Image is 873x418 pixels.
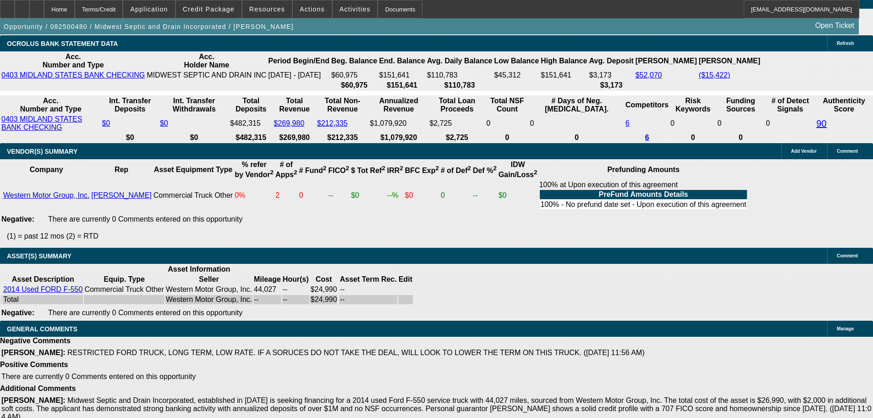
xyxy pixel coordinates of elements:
[7,40,118,47] span: OCROLUS BANK STATEMENT DATA
[328,180,350,211] td: --
[91,191,152,199] a: [PERSON_NAME]
[153,180,233,211] td: Commercial Truck Other
[379,81,425,90] th: $151,641
[254,275,281,283] b: Mileage
[498,180,538,211] td: $0
[540,71,587,80] td: $151,641
[165,285,253,294] td: Western Motor Group, Inc.
[493,165,496,172] sup: 2
[275,180,297,211] td: 2
[249,6,285,13] span: Resources
[101,96,159,114] th: Int. Transfer Deposits
[486,96,528,114] th: Sum of the Total NSF Count and Total Overdraft Fee Count from Ocrolus
[837,41,854,46] span: Refresh
[339,275,397,284] th: Asset Term Recommendation
[427,52,493,70] th: Avg. Daily Balance
[540,52,587,70] th: High Balance
[1,115,82,131] a: 0403 MIDLAND STATES BANK CHECKING
[473,167,497,174] b: Def %
[765,115,815,132] td: 0
[183,6,235,13] span: Credit Package
[435,165,439,172] sup: 2
[717,133,764,142] th: 0
[1,96,100,114] th: Acc. Number and Type
[316,275,332,283] b: Cost
[427,71,493,80] td: $110,783
[146,71,267,80] td: MIDWEST SEPTIC AND DRAIN INC
[7,148,77,155] span: VENDOR(S) SUMMARY
[298,180,327,211] td: 0
[494,71,539,80] td: $45,312
[405,167,439,174] b: BFC Exp
[812,18,858,33] a: Open Ticket
[176,0,242,18] button: Credit Package
[282,285,309,294] td: --
[199,275,219,283] b: Seller
[84,285,164,294] td: Commercial Truck Other
[837,149,858,154] span: Comment
[400,165,403,172] sup: 2
[331,71,378,80] td: $60,975
[837,253,858,258] span: Comment
[791,149,817,154] span: Add Vendor
[529,115,624,132] td: 0
[4,23,294,30] span: Opportunity / 082500480 / Midwest Septic and Drain Incorporated / [PERSON_NAME]
[765,96,815,114] th: # of Detect Signals
[294,169,297,176] sup: 2
[816,118,826,128] a: 90
[101,133,159,142] th: $0
[115,166,128,173] b: Rep
[427,81,493,90] th: $110,783
[1,52,145,70] th: Acc. Number and Type
[270,169,274,176] sup: 2
[268,71,329,80] td: [DATE] - [DATE]
[699,71,730,79] a: ($15,422)
[317,119,348,127] a: $212,335
[429,133,485,142] th: $2,725
[102,119,110,127] a: $0
[467,165,471,172] sup: 2
[486,133,528,142] th: 0
[234,180,274,211] td: 0%
[670,133,716,142] th: 0
[235,161,274,178] b: % refer by Vendor
[165,295,253,304] td: Western Motor Group, Inc.
[534,169,537,176] sup: 2
[328,167,349,174] b: FICO
[1,349,66,357] b: [PERSON_NAME]:
[3,295,82,304] div: Total
[540,200,747,209] td: 100% - No prefund date set - Upon execution of this agreement
[626,119,630,127] a: 6
[293,0,332,18] button: Actions
[440,180,472,211] td: 0
[253,295,281,304] td: --
[230,133,272,142] th: $482,315
[598,190,688,198] b: PreFund Amounts Details
[635,52,697,70] th: [PERSON_NAME]
[379,52,425,70] th: End. Balance
[387,167,403,174] b: IRR
[123,0,175,18] button: Application
[7,252,71,260] span: ASSET(S) SUMMARY
[472,180,497,211] td: --
[529,96,624,114] th: # Days of Neg. [MEDICAL_DATA].
[159,96,229,114] th: Int. Transfer Withdrawals
[379,71,425,80] td: $151,641
[369,133,428,142] th: $1,079,920
[351,167,385,174] b: $ Tot Ref
[588,52,634,70] th: Avg. Deposit
[351,180,386,211] td: $0
[382,165,385,172] sup: 2
[3,191,89,199] a: Western Motor Group, Inc.
[3,285,82,293] a: 2014 Used FORD F-550
[268,52,329,70] th: Period Begin/End
[370,119,428,128] div: $1,079,920
[339,295,397,304] td: --
[1,215,34,223] b: Negative:
[529,133,624,142] th: 0
[369,96,428,114] th: Annualized Revenue
[1,373,196,380] span: There are currently 0 Comments entered on this opportunity
[645,134,649,141] a: 6
[48,309,242,317] span: There are currently 0 Comments entered on this opportunity
[310,285,338,294] td: $24,990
